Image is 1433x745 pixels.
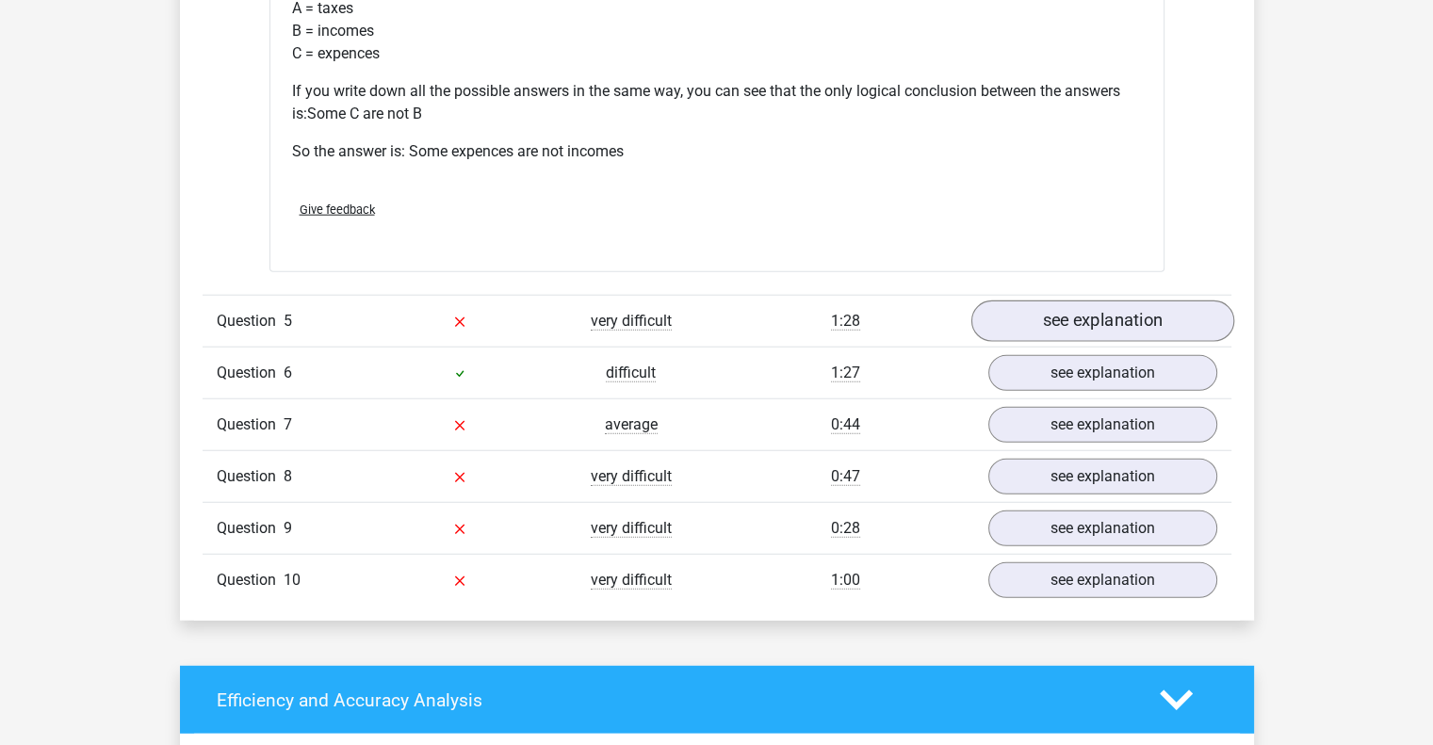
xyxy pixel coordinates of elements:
[217,362,284,384] span: Question
[591,312,672,331] span: very difficult
[831,312,860,331] span: 1:28
[591,571,672,590] span: very difficult
[217,413,284,436] span: Question
[988,407,1217,443] a: see explanation
[606,364,656,382] span: difficult
[988,562,1217,598] a: see explanation
[217,517,284,540] span: Question
[284,415,292,433] span: 7
[988,355,1217,391] a: see explanation
[988,459,1217,494] a: see explanation
[217,310,284,332] span: Question
[591,467,672,486] span: very difficult
[217,465,284,488] span: Question
[284,571,301,589] span: 10
[831,415,860,434] span: 0:44
[284,519,292,537] span: 9
[284,312,292,330] span: 5
[217,689,1132,711] h4: Efficiency and Accuracy Analysis
[292,140,1142,163] p: So the answer is: Some expences are not incomes
[831,364,860,382] span: 1:27
[970,300,1233,342] a: see explanation
[217,569,284,591] span: Question
[831,519,860,538] span: 0:28
[284,364,292,381] span: 6
[988,510,1217,546] a: see explanation
[831,467,860,486] span: 0:47
[605,415,658,434] span: average
[831,571,860,590] span: 1:00
[300,202,375,217] span: Give feedback
[292,80,1142,125] p: If you write down all the possible answers in the same way, you can see that the only logical con...
[284,467,292,485] span: 8
[591,519,672,538] span: very difficult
